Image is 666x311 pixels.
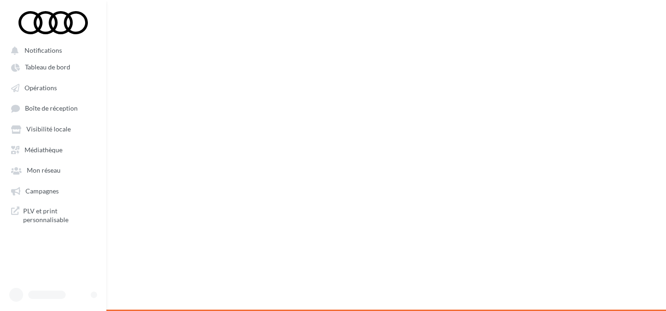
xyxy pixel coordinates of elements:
[25,187,59,195] span: Campagnes
[25,63,70,71] span: Tableau de bord
[26,125,71,133] span: Visibilité locale
[6,141,101,158] a: Médiathèque
[6,79,101,96] a: Opérations
[6,100,101,117] a: Boîte de réception
[27,167,61,174] span: Mon réseau
[25,84,57,92] span: Opérations
[25,46,62,54] span: Notifications
[25,146,62,154] span: Médiathèque
[23,206,95,224] span: PLV et print personnalisable
[6,182,101,199] a: Campagnes
[6,58,101,75] a: Tableau de bord
[25,105,78,112] span: Boîte de réception
[6,162,101,178] a: Mon réseau
[6,203,101,228] a: PLV et print personnalisable
[6,120,101,137] a: Visibilité locale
